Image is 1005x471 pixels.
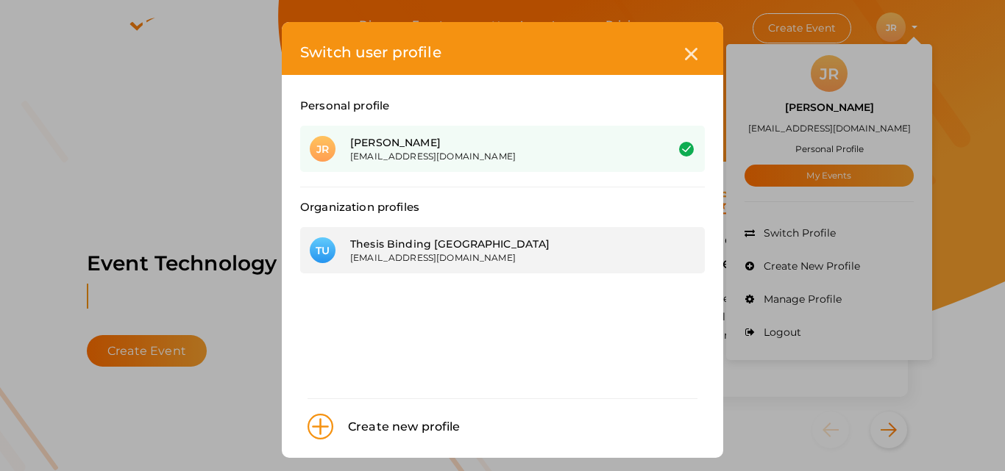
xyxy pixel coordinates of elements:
div: [EMAIL_ADDRESS][DOMAIN_NAME] [350,251,644,264]
div: Create new profile [333,417,461,436]
div: [EMAIL_ADDRESS][DOMAIN_NAME] [350,150,644,162]
img: success.svg [679,142,694,157]
img: plus.svg [308,414,333,439]
div: [PERSON_NAME] [350,135,644,150]
label: Organization profiles [300,198,419,216]
div: Thesis Binding [GEOGRAPHIC_DATA] [350,237,644,251]
label: Switch user profile [300,40,441,64]
div: TU [310,237,335,263]
div: JR [310,136,335,162]
label: Personal profile [300,97,389,115]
